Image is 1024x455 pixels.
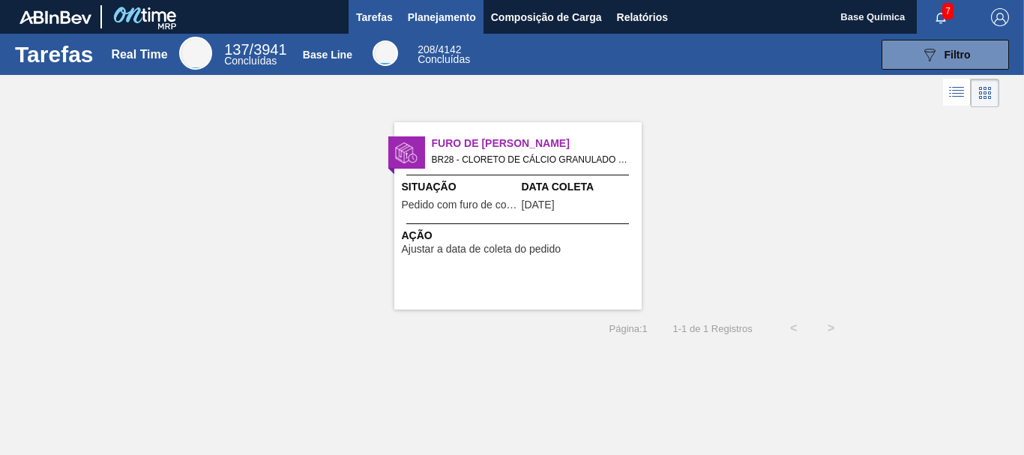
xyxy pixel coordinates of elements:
[617,8,668,26] span: Relatórios
[670,323,753,334] span: 1 - 1 de 1 Registros
[402,179,518,195] span: Situação
[491,8,602,26] span: Composição de Carga
[917,7,965,28] button: Notificações
[813,310,850,347] button: >
[15,46,94,63] h1: Tarefas
[522,179,638,195] span: Data Coleta
[373,40,398,66] div: Base Line
[395,142,418,164] img: status
[224,41,286,58] span: / 3941
[356,8,393,26] span: Tarefas
[418,43,435,55] span: 208
[418,53,470,65] span: Concluídas
[942,3,954,19] span: 7
[224,41,249,58] span: 137
[609,323,648,334] span: Página : 1
[945,49,971,61] span: Filtro
[224,43,286,66] div: Real Time
[402,199,518,211] span: Pedido com furo de coleta
[971,79,999,107] div: Visão em Cards
[111,48,167,61] div: Real Time
[19,10,91,24] img: TNhmsLtSVTkK8tSr43FrP2fwEKptu5GPRR3wAAAABJRU5ErkJggg==
[432,151,630,168] span: BR28 - CLORETO DE CÁLCIO GRANULADO Pedido - 2038431
[402,228,638,244] span: Ação
[775,310,813,347] button: <
[432,136,642,151] span: Furo de Coleta
[224,55,277,67] span: Concluídas
[179,37,212,70] div: Real Time
[408,8,476,26] span: Planejamento
[303,49,352,61] div: Base Line
[418,43,461,55] span: / 4142
[882,40,1009,70] button: Filtro
[991,8,1009,26] img: Logout
[418,45,470,64] div: Base Line
[943,79,971,107] div: Visão em Lista
[402,244,561,255] span: Ajustar a data de coleta do pedido
[522,199,555,211] span: 01/10/2025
